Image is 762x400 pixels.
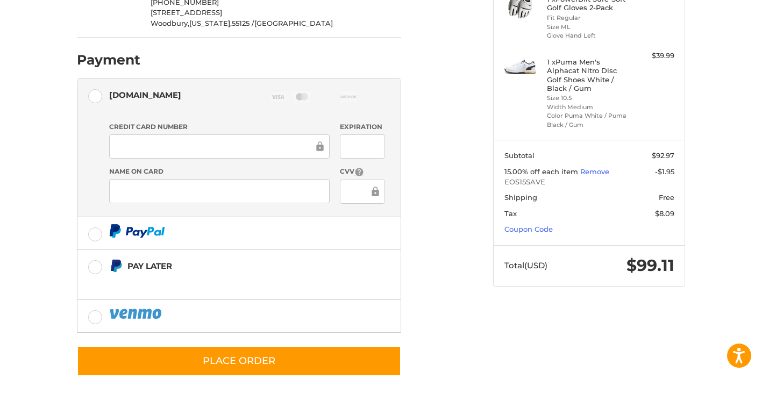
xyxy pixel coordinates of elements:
[109,167,330,176] label: Name on Card
[547,103,629,112] li: Width Medium
[189,19,232,27] span: [US_STATE],
[109,307,164,320] img: PayPal icon
[109,259,123,273] img: Pay Later icon
[655,209,674,218] span: $8.09
[151,19,189,27] span: Woodbury,
[232,19,254,27] span: 55125 /
[504,209,517,218] span: Tax
[340,122,384,132] label: Expiration
[504,260,547,270] span: Total (USD)
[109,86,181,104] div: [DOMAIN_NAME]
[626,255,674,275] span: $99.11
[547,111,629,129] li: Color Puma White / Puma Black / Gum
[659,193,674,202] span: Free
[340,167,384,177] label: CVV
[547,31,629,40] li: Glove Hand Left
[109,224,165,238] img: PayPal icon
[77,52,140,68] h2: Payment
[547,94,629,103] li: Size 10.5
[655,167,674,176] span: -$1.95
[632,51,674,61] div: $39.99
[547,58,629,92] h4: 1 x Puma Men's Alphacat Nitro Disc Golf Shoes White / Black / Gum
[652,151,674,160] span: $92.97
[254,19,333,27] span: [GEOGRAPHIC_DATA]
[504,167,580,176] span: 15.00% off each item
[547,13,629,23] li: Fit Regular
[580,167,609,176] a: Remove
[504,177,674,188] span: EOS15SAVE
[151,8,222,17] span: [STREET_ADDRESS]
[109,122,330,132] label: Credit Card Number
[504,151,535,160] span: Subtotal
[77,346,401,376] button: Place Order
[109,277,334,287] iframe: PayPal Message 1
[547,23,629,32] li: Size ML
[504,193,537,202] span: Shipping
[127,257,333,275] div: Pay Later
[504,225,553,233] a: Coupon Code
